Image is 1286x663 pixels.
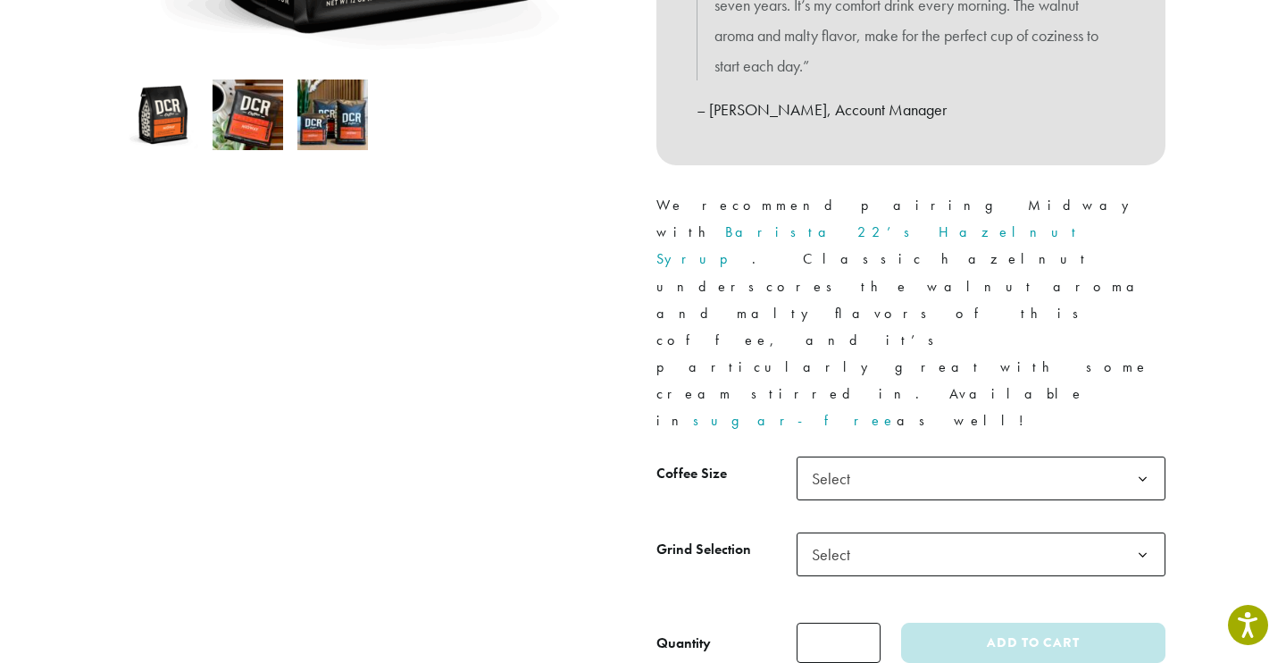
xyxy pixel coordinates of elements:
img: Midway [128,80,198,150]
img: Midway - Image 3 [297,80,368,150]
span: Select [805,461,868,496]
span: Select [797,533,1165,576]
button: Add to cart [901,623,1165,663]
label: Coffee Size [656,461,797,487]
span: Select [805,537,868,572]
img: Midway - Image 2 [213,80,283,150]
input: Product quantity [797,623,881,663]
a: sugar-free [693,411,897,430]
span: Select [797,457,1165,500]
p: We recommend pairing Midway with . Classic hazelnut underscores the walnut aroma and malty flavor... [656,192,1165,434]
div: Quantity [656,633,711,654]
p: – [PERSON_NAME], Account Manager [697,95,1125,125]
label: Grind Selection [656,537,797,563]
a: Barista 22’s Hazelnut Syrup [656,222,1081,268]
